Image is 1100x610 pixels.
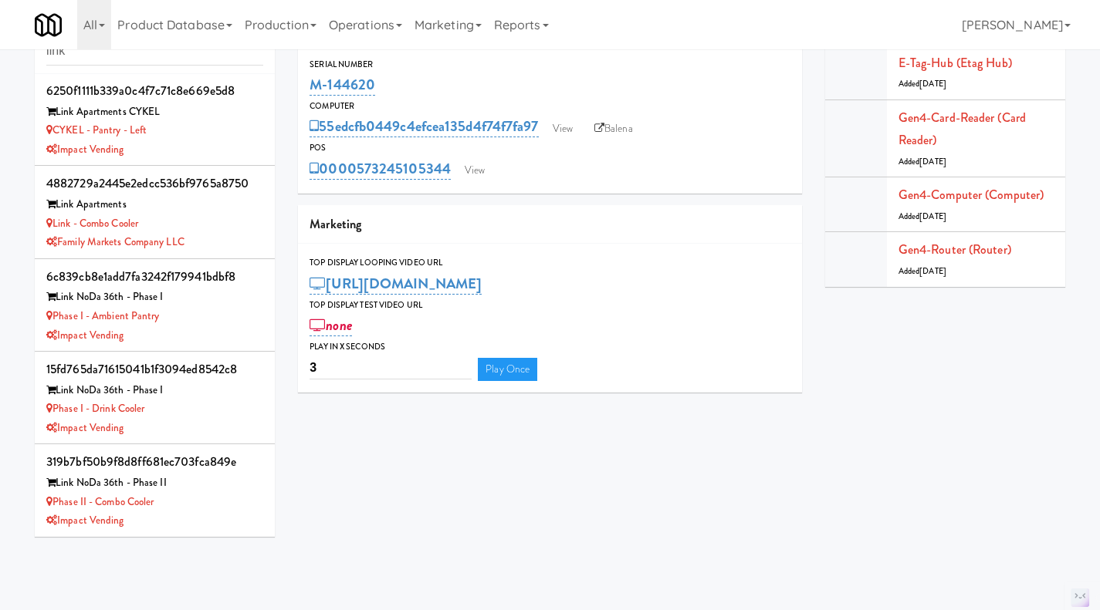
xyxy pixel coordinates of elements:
[46,216,138,231] a: Link - Combo Cooler
[899,78,946,89] span: Added
[310,74,375,96] a: M-144620
[46,142,124,157] a: Impact Vending
[899,211,946,222] span: Added
[46,328,124,342] a: Impact Vending
[35,73,275,166] li: 6250f1111b339a0c4f7c71c8e669e5d8Link Apartments CYKEL CYKEL - Pantry - LeftImpact Vending
[35,444,275,536] li: 319b7bf50b9f8d8ff681ec703fca849eLink NoDa 36th - Phase II Phase II - Combo CoolerImpact Vending
[310,99,790,114] div: Computer
[899,156,946,167] span: Added
[46,401,144,416] a: Phase I - Drink Cooler
[46,308,160,323] a: Phase I - Ambient Pantry
[899,186,1044,204] a: Gen4-computer (Computer)
[310,140,790,156] div: POS
[310,298,790,313] div: Top Display Test Video Url
[919,78,946,89] span: [DATE]
[310,315,352,336] a: none
[46,234,184,249] a: Family Markets Company LLC
[919,156,946,167] span: [DATE]
[899,241,1011,258] a: Gen4-router (Router)
[46,103,263,122] div: Link Apartments CYKEL
[46,265,263,288] div: 6c839cb8e1add7fa3242f179941bdbf8
[899,265,946,277] span: Added
[35,352,275,444] li: 15fd765da71615041b1f3094ed8542c8Link NoDa 36th - Phase I Phase I - Drink CoolerImpact Vending
[46,420,124,435] a: Impact Vending
[46,195,263,214] div: Link Apartments
[457,159,492,182] a: View
[310,158,451,180] a: 0000573245105344
[46,172,263,195] div: 4882729a2445e2edcc536bf9765a8750
[919,211,946,222] span: [DATE]
[46,381,263,400] div: Link NoDa 36th - Phase I
[35,12,62,39] img: Micromart
[35,166,275,258] li: 4882729a2445e2edcc536bf9765a8750Link Apartments Link - Combo CoolerFamily Markets Company LLC
[899,109,1026,150] a: Gen4-card-reader (Card Reader)
[899,54,1012,72] a: E-tag-hub (Etag Hub)
[46,123,147,137] a: CYKEL - Pantry - Left
[46,474,263,493] div: Link NoDa 36th - Phase II
[46,450,263,474] div: 319b7bf50b9f8d8ff681ec703fca849e
[46,288,263,307] div: Link NoDa 36th - Phase I
[46,513,124,527] a: Impact Vending
[46,358,263,381] div: 15fd765da71615041b1f3094ed8542c8
[478,358,537,381] a: Play Once
[310,57,790,72] div: Serial Number
[919,265,946,277] span: [DATE]
[310,215,361,233] span: Marketing
[310,116,538,137] a: 55edcfb0449c4efcea135d4f74f7fa97
[310,339,790,355] div: Play in X seconds
[46,79,263,103] div: 6250f1111b339a0c4f7c71c8e669e5d8
[310,273,482,295] a: [URL][DOMAIN_NAME]
[545,117,580,140] a: View
[46,37,263,66] input: Search cabinets
[587,117,641,140] a: Balena
[46,494,154,509] a: Phase II - Combo Cooler
[35,259,275,352] li: 6c839cb8e1add7fa3242f179941bdbf8Link NoDa 36th - Phase I Phase I - Ambient PantryImpact Vending
[310,255,790,271] div: Top Display Looping Video Url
